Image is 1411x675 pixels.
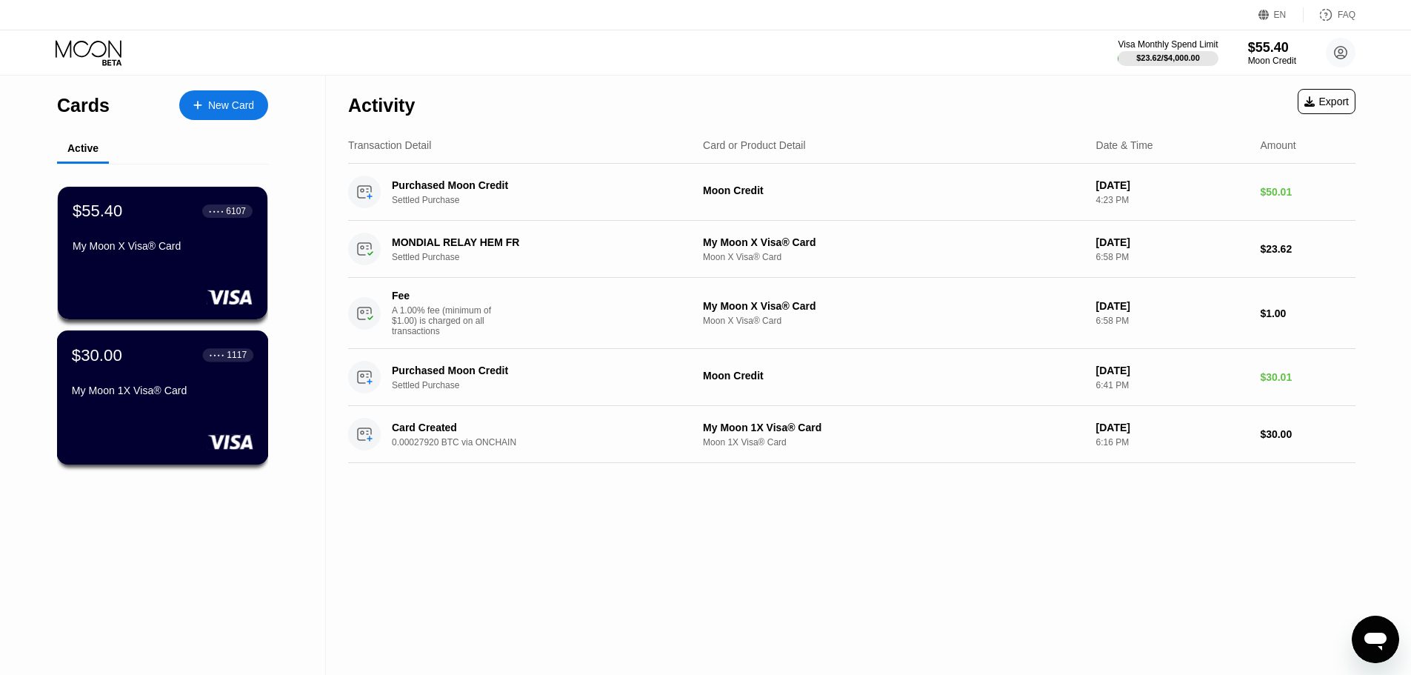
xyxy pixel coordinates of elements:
[1260,243,1355,255] div: $23.62
[392,437,701,448] div: 0.00027920 BTC via ONCHAIN
[72,385,253,396] div: My Moon 1X Visa® Card
[57,95,110,116] div: Cards
[1304,96,1349,107] div: Export
[67,142,99,154] div: Active
[1096,179,1249,191] div: [DATE]
[392,252,701,262] div: Settled Purchase
[1096,316,1249,326] div: 6:58 PM
[348,95,415,116] div: Activity
[703,139,806,151] div: Card or Product Detail
[703,316,1084,326] div: Moon X Visa® Card
[1260,428,1355,440] div: $30.00
[210,353,224,357] div: ● ● ● ●
[1260,371,1355,383] div: $30.01
[392,179,679,191] div: Purchased Moon Credit
[1338,10,1355,20] div: FAQ
[1096,365,1249,376] div: [DATE]
[208,99,254,112] div: New Card
[348,164,1355,221] div: Purchased Moon CreditSettled PurchaseMoon Credit[DATE]4:23 PM$50.01
[58,187,267,319] div: $55.40● ● ● ●6107My Moon X Visa® Card
[1118,39,1218,66] div: Visa Monthly Spend Limit$23.62/$4,000.00
[1096,300,1249,312] div: [DATE]
[1260,307,1355,319] div: $1.00
[392,365,679,376] div: Purchased Moon Credit
[1096,252,1249,262] div: 6:58 PM
[1248,40,1296,56] div: $55.40
[73,202,122,221] div: $55.40
[392,422,679,433] div: Card Created
[58,331,267,464] div: $30.00● ● ● ●1117My Moon 1X Visa® Card
[348,139,431,151] div: Transaction Detail
[1096,139,1153,151] div: Date & Time
[1260,186,1355,198] div: $50.01
[226,206,246,216] div: 6107
[703,437,1084,448] div: Moon 1X Visa® Card
[1248,40,1296,66] div: $55.40Moon Credit
[1096,437,1249,448] div: 6:16 PM
[1096,380,1249,390] div: 6:41 PM
[348,406,1355,463] div: Card Created0.00027920 BTC via ONCHAINMy Moon 1X Visa® CardMoon 1X Visa® Card[DATE]6:16 PM$30.00
[703,184,1084,196] div: Moon Credit
[703,422,1084,433] div: My Moon 1X Visa® Card
[1274,10,1287,20] div: EN
[1248,56,1296,66] div: Moon Credit
[1298,89,1355,114] div: Export
[73,240,253,252] div: My Moon X Visa® Card
[348,278,1355,349] div: FeeA 1.00% fee (minimum of $1.00) is charged on all transactionsMy Moon X Visa® CardMoon X Visa® ...
[348,349,1355,406] div: Purchased Moon CreditSettled PurchaseMoon Credit[DATE]6:41 PM$30.01
[1136,53,1200,62] div: $23.62 / $4,000.00
[227,350,247,360] div: 1117
[703,236,1084,248] div: My Moon X Visa® Card
[392,305,503,336] div: A 1.00% fee (minimum of $1.00) is charged on all transactions
[1304,7,1355,22] div: FAQ
[392,380,701,390] div: Settled Purchase
[1352,616,1399,663] iframe: Bouton de lancement de la fenêtre de messagerie
[1096,422,1249,433] div: [DATE]
[1096,236,1249,248] div: [DATE]
[703,252,1084,262] div: Moon X Visa® Card
[1260,139,1295,151] div: Amount
[1096,195,1249,205] div: 4:23 PM
[703,300,1084,312] div: My Moon X Visa® Card
[72,345,122,365] div: $30.00
[392,195,701,205] div: Settled Purchase
[392,236,679,248] div: MONDIAL RELAY HEM FR
[1118,39,1218,50] div: Visa Monthly Spend Limit
[348,221,1355,278] div: MONDIAL RELAY HEM FRSettled PurchaseMy Moon X Visa® CardMoon X Visa® Card[DATE]6:58 PM$23.62
[703,370,1084,382] div: Moon Credit
[179,90,268,120] div: New Card
[209,209,224,213] div: ● ● ● ●
[1258,7,1304,22] div: EN
[392,290,496,302] div: Fee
